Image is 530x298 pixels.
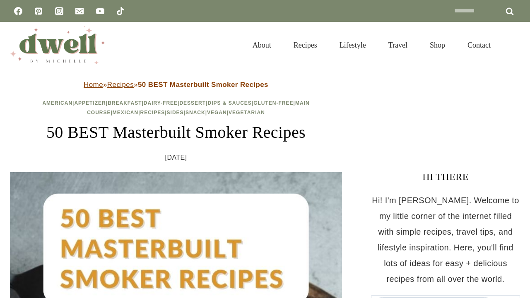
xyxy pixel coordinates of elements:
[207,100,251,106] a: Dips & Sauces
[10,3,26,19] a: Facebook
[328,31,377,60] a: Lifestyle
[282,31,328,60] a: Recipes
[167,110,184,115] a: Sides
[241,31,282,60] a: About
[185,110,205,115] a: Snack
[92,3,108,19] a: YouTube
[10,120,342,145] h1: 50 BEST Masterbuilt Smoker Recipes
[42,100,309,115] span: | | | | | | | | | | | | |
[371,169,520,184] h3: HI THERE
[112,3,129,19] a: TikTok
[229,110,265,115] a: Vegetarian
[419,31,456,60] a: Shop
[10,26,105,64] img: DWELL by michelle
[71,3,88,19] a: Email
[51,3,67,19] a: Instagram
[138,81,268,89] strong: 50 BEST Masterbuilt Smoker Recipes
[456,31,502,60] a: Contact
[113,110,138,115] a: Mexican
[30,3,47,19] a: Pinterest
[84,81,103,89] a: Home
[179,100,206,106] a: Dessert
[371,192,520,287] p: Hi! I'm [PERSON_NAME]. Welcome to my little corner of the internet filled with simple recipes, tr...
[107,81,134,89] a: Recipes
[140,110,165,115] a: Recipes
[108,100,142,106] a: Breakfast
[165,151,187,164] time: [DATE]
[207,110,227,115] a: Vegan
[74,100,106,106] a: Appetizer
[253,100,293,106] a: Gluten-Free
[144,100,178,106] a: Dairy-Free
[42,100,72,106] a: American
[241,31,502,60] nav: Primary Navigation
[377,31,419,60] a: Travel
[506,38,520,52] button: View Search Form
[84,81,268,89] span: » »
